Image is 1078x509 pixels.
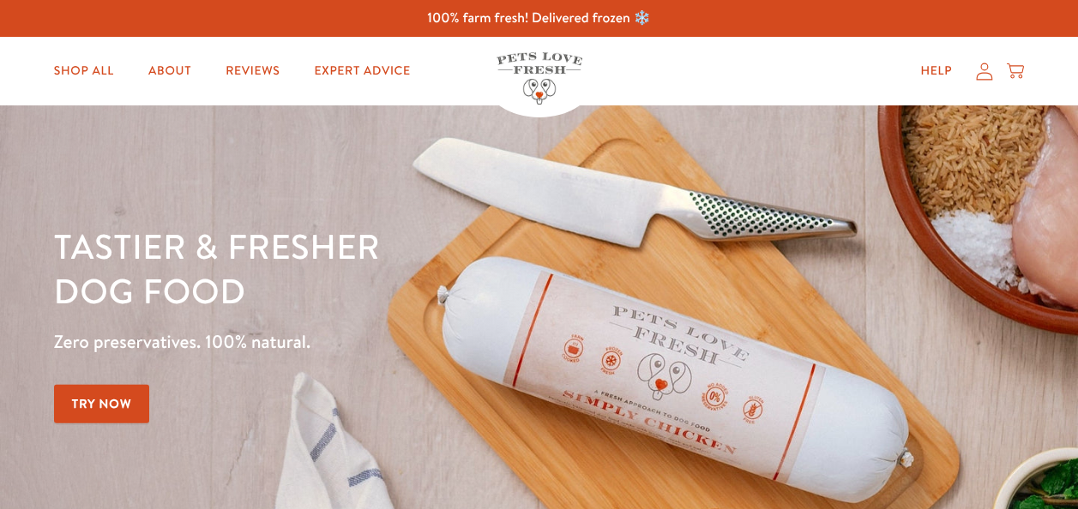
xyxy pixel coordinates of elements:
[54,224,701,313] h1: Tastier & fresher dog food
[40,54,128,88] a: Shop All
[906,54,966,88] a: Help
[212,54,293,88] a: Reviews
[135,54,205,88] a: About
[301,54,425,88] a: Expert Advice
[54,326,701,357] p: Zero preservatives. 100% natural.
[497,52,582,105] img: Pets Love Fresh
[54,385,150,423] a: Try Now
